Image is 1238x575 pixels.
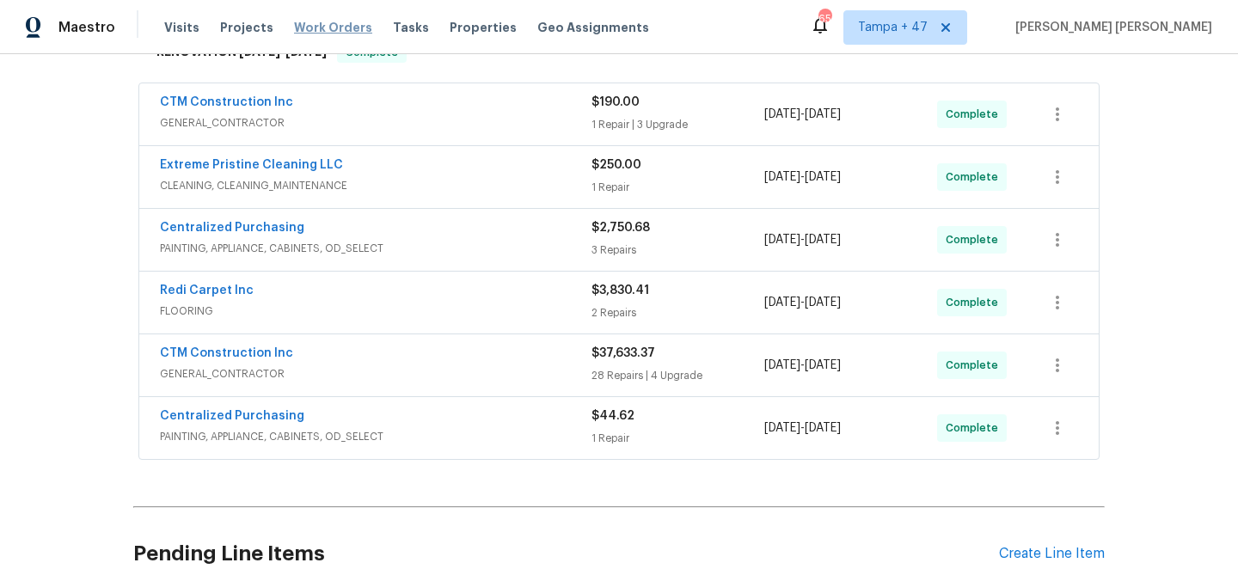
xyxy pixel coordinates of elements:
[946,294,1005,311] span: Complete
[764,234,800,246] span: [DATE]
[946,168,1005,186] span: Complete
[764,294,841,311] span: -
[591,116,764,133] div: 1 Repair | 3 Upgrade
[805,171,841,183] span: [DATE]
[805,422,841,434] span: [DATE]
[591,347,655,359] span: $37,633.37
[591,430,764,447] div: 1 Repair
[393,21,429,34] span: Tasks
[591,179,764,196] div: 1 Repair
[160,177,591,194] span: CLEANING, CLEANING_MAINTENANCE
[160,365,591,382] span: GENERAL_CONTRACTOR
[946,106,1005,123] span: Complete
[591,222,650,234] span: $2,750.68
[160,222,304,234] a: Centralized Purchasing
[764,171,800,183] span: [DATE]
[591,159,641,171] span: $250.00
[591,304,764,321] div: 2 Repairs
[805,297,841,309] span: [DATE]
[946,231,1005,248] span: Complete
[858,19,928,36] span: Tampa + 47
[591,96,640,108] span: $190.00
[1008,19,1212,36] span: [PERSON_NAME] [PERSON_NAME]
[160,303,591,320] span: FLOORING
[220,19,273,36] span: Projects
[160,347,293,359] a: CTM Construction Inc
[764,422,800,434] span: [DATE]
[450,19,517,36] span: Properties
[160,96,293,108] a: CTM Construction Inc
[160,410,304,422] a: Centralized Purchasing
[160,284,254,297] a: Redi Carpet Inc
[160,240,591,257] span: PAINTING, APPLIANCE, CABINETS, OD_SELECT
[58,19,115,36] span: Maestro
[999,546,1105,562] div: Create Line Item
[764,419,841,437] span: -
[591,284,649,297] span: $3,830.41
[537,19,649,36] span: Geo Assignments
[946,419,1005,437] span: Complete
[805,359,841,371] span: [DATE]
[294,19,372,36] span: Work Orders
[164,19,199,36] span: Visits
[591,242,764,259] div: 3 Repairs
[818,10,830,28] div: 656
[764,106,841,123] span: -
[160,159,343,171] a: Extreme Pristine Cleaning LLC
[764,231,841,248] span: -
[764,297,800,309] span: [DATE]
[160,428,591,445] span: PAINTING, APPLIANCE, CABINETS, OD_SELECT
[764,357,841,374] span: -
[946,357,1005,374] span: Complete
[805,108,841,120] span: [DATE]
[805,234,841,246] span: [DATE]
[591,410,634,422] span: $44.62
[764,359,800,371] span: [DATE]
[591,367,764,384] div: 28 Repairs | 4 Upgrade
[764,168,841,186] span: -
[764,108,800,120] span: [DATE]
[160,114,591,132] span: GENERAL_CONTRACTOR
